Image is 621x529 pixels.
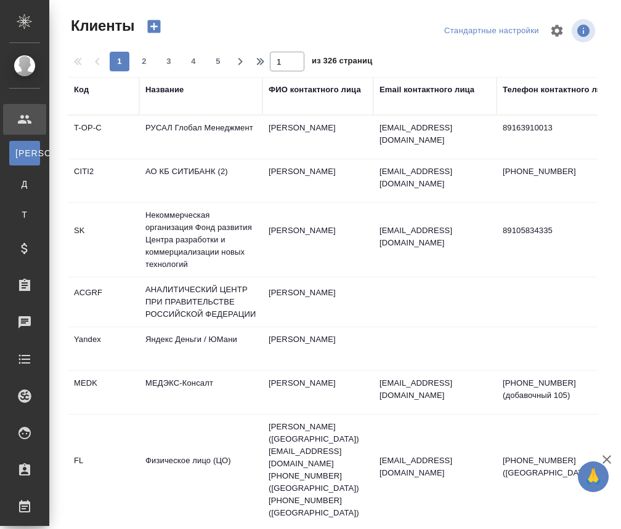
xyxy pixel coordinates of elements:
[379,122,490,146] p: [EMAIL_ADDRESS][DOMAIN_NAME]
[68,327,139,370] td: Yandex
[503,377,614,402] p: [PHONE_NUMBER] (добавочный 105)
[68,116,139,159] td: T-OP-C
[578,461,609,492] button: 🙏
[9,141,40,165] a: [PERSON_NAME]
[139,327,262,370] td: Яндекс Деньги / ЮМани
[208,52,228,71] button: 5
[572,19,598,42] span: Посмотреть информацию
[139,203,262,277] td: Некоммерческая организация Фонд развития Центра разработки и коммерциализации новых технологий
[159,55,179,68] span: 3
[262,327,373,370] td: [PERSON_NAME]
[74,84,89,96] div: Код
[134,52,154,71] button: 2
[139,16,169,37] button: Создать
[68,218,139,261] td: SK
[503,165,614,178] p: [PHONE_NUMBER]
[68,371,139,414] td: MEDK
[262,116,373,159] td: [PERSON_NAME]
[15,209,34,221] span: Т
[583,464,604,490] span: 🙏
[542,16,572,46] span: Настроить таблицу
[379,84,474,96] div: Email контактного лица
[139,277,262,327] td: АНАЛИТИЧЕСКИЙ ЦЕНТР ПРИ ПРАВИТЕЛЬСТВЕ РОССИЙСКОЙ ФЕДЕРАЦИИ
[184,55,203,68] span: 4
[262,415,373,525] td: [PERSON_NAME] ([GEOGRAPHIC_DATA]) [EMAIL_ADDRESS][DOMAIN_NAME] [PHONE_NUMBER] ([GEOGRAPHIC_DATA])...
[184,52,203,71] button: 4
[262,280,373,324] td: [PERSON_NAME]
[503,122,614,134] p: 89163910013
[139,116,262,159] td: РУСАЛ Глобал Менеджмент
[15,178,34,190] span: Д
[503,455,614,479] p: [PHONE_NUMBER] ([GEOGRAPHIC_DATA])
[15,147,34,159] span: [PERSON_NAME]
[9,202,40,227] a: Т
[262,159,373,202] td: [PERSON_NAME]
[379,225,490,249] p: [EMAIL_ADDRESS][DOMAIN_NAME]
[208,55,228,68] span: 5
[262,371,373,414] td: [PERSON_NAME]
[68,159,139,202] td: CITI2
[503,225,614,237] p: 89105834335
[269,84,361,96] div: ФИО контактного лица
[139,448,262,491] td: Физическое лицо (ЦО)
[503,84,612,96] div: Телефон контактного лица
[441,22,542,41] div: split button
[68,448,139,491] td: FL
[68,16,134,36] span: Клиенты
[139,159,262,202] td: АО КБ СИТИБАНК (2)
[134,55,154,68] span: 2
[379,377,490,402] p: [EMAIL_ADDRESS][DOMAIN_NAME]
[139,371,262,414] td: МЕДЭКС-Консалт
[379,455,490,479] p: [EMAIL_ADDRESS][DOMAIN_NAME]
[379,165,490,190] p: [EMAIL_ADDRESS][DOMAIN_NAME]
[145,84,184,96] div: Название
[262,218,373,261] td: [PERSON_NAME]
[68,280,139,324] td: ACGRF
[312,54,372,71] span: из 326 страниц
[9,172,40,196] a: Д
[159,52,179,71] button: 3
